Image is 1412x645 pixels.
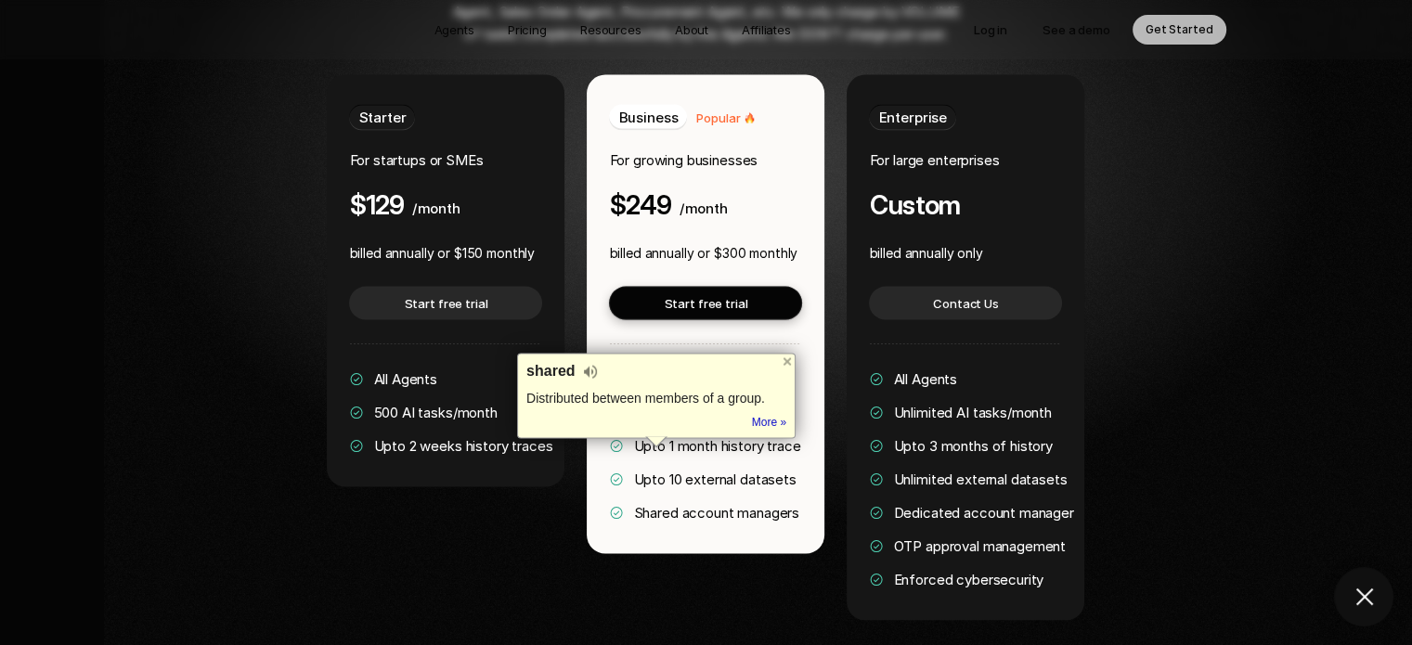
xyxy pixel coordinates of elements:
a: See a demo [1030,15,1123,45]
span: Unlimited AI tasks/month [893,404,1051,421]
p: Start free trial [405,294,488,313]
span: For startups or SMEs [349,151,483,169]
p: Start free trial [665,294,748,313]
p: billed annually or $300 monthly [609,242,797,264]
p: See a demo [1043,20,1110,39]
span: For large enterprises [869,151,999,169]
span: Upto 3 months of history [893,437,1052,455]
a: Log in [961,15,1020,45]
p: Log in [974,20,1007,39]
p: Affiliates [742,20,791,39]
p: billed annually only [869,242,982,264]
span: Starter [358,109,406,126]
span: All Agents [373,370,437,388]
span: Enterprise [878,109,947,126]
p: Agents [434,20,474,39]
span: Dedicated account manager [893,504,1073,522]
p: billed annually or $150 monthly [349,242,535,264]
h4: $249 [609,190,671,220]
a: About [664,15,719,45]
a: Affiliates [731,15,802,45]
p: About [675,20,708,39]
span: Upto 2 weeks history traces [373,437,552,455]
span: For growing businesses [609,151,758,169]
span: Enforced cybersecurity [893,571,1043,588]
span: Unlimited external datasets [893,471,1067,488]
p: Resources [580,20,641,39]
p: Get Started [1146,20,1213,39]
span: All Agents [893,370,957,388]
a: Pricing [497,15,558,45]
p: Contact Us [933,294,999,313]
span: /month [412,200,460,217]
span: 500 AI tasks/month [373,404,497,421]
span: Popular [696,110,740,125]
span: /month [680,200,728,217]
p: Pricing [508,20,547,39]
a: Start free trial [349,287,542,320]
span: OTP approval management [893,537,1066,555]
span: Upto 10 external datasets [633,471,796,488]
span: Shared account managers [633,504,799,522]
span: Upto 1 month history trace [633,437,800,455]
a: Resources [569,15,653,45]
a: Start free trial [609,287,802,320]
a: Get Started [1133,15,1226,45]
h4: Custom [869,190,960,220]
a: Agents [423,15,486,45]
span: Business [618,109,678,126]
h4: $129 [349,190,404,220]
a: Contact Us [869,287,1062,320]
